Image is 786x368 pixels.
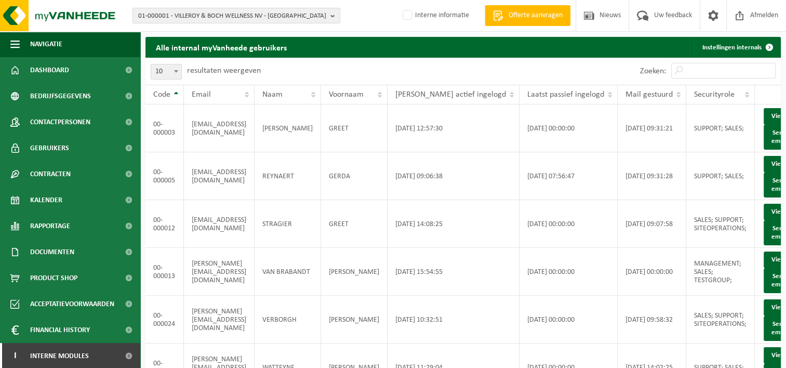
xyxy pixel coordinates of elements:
[388,200,519,248] td: [DATE] 14:08:25
[329,90,364,99] span: Voornaam
[145,248,184,296] td: 00-000013
[145,104,184,152] td: 00-000003
[184,248,255,296] td: [PERSON_NAME][EMAIL_ADDRESS][DOMAIN_NAME]
[184,104,255,152] td: [EMAIL_ADDRESS][DOMAIN_NAME]
[321,104,388,152] td: GREET
[145,152,184,200] td: 00-000005
[618,248,686,296] td: [DATE] 00:00:00
[132,8,340,23] button: 01-000001 - VILLEROY & BOCH WELLNESS NV - [GEOGRAPHIC_DATA]
[321,296,388,344] td: [PERSON_NAME]
[30,31,62,57] span: Navigatie
[694,37,780,58] a: Instellingen internals
[30,291,114,317] span: Acceptatievoorwaarden
[686,200,755,248] td: SALES; SUPPORT; SITEOPERATIONS;
[686,104,755,152] td: SUPPORT; SALES;
[153,90,170,99] span: Code
[30,317,90,343] span: Financial History
[151,64,182,80] span: 10
[527,90,604,99] span: Laatst passief ingelogd
[184,152,255,200] td: [EMAIL_ADDRESS][DOMAIN_NAME]
[625,90,673,99] span: Mail gestuurd
[184,200,255,248] td: [EMAIL_ADDRESS][DOMAIN_NAME]
[686,152,755,200] td: SUPPORT; SALES;
[30,109,90,135] span: Contactpersonen
[618,104,686,152] td: [DATE] 09:31:21
[519,248,618,296] td: [DATE] 00:00:00
[321,248,388,296] td: [PERSON_NAME]
[506,10,565,21] span: Offerte aanvragen
[321,200,388,248] td: GREET
[255,104,321,152] td: [PERSON_NAME]
[184,296,255,344] td: [PERSON_NAME][EMAIL_ADDRESS][DOMAIN_NAME]
[388,296,519,344] td: [DATE] 10:32:51
[395,90,506,99] span: [PERSON_NAME] actief ingelogd
[519,104,618,152] td: [DATE] 00:00:00
[30,187,62,213] span: Kalender
[30,57,69,83] span: Dashboard
[30,213,70,239] span: Rapportage
[388,104,519,152] td: [DATE] 12:57:30
[686,248,755,296] td: MANAGEMENT; SALES; TESTGROUP;
[145,296,184,344] td: 00-000024
[618,296,686,344] td: [DATE] 09:58:32
[388,152,519,200] td: [DATE] 09:06:38
[145,37,297,57] h2: Alle internal myVanheede gebruikers
[640,67,666,75] label: Zoeken:
[401,8,469,23] label: Interne informatie
[519,152,618,200] td: [DATE] 07:56:47
[388,248,519,296] td: [DATE] 15:54:55
[694,90,735,99] span: Securityrole
[618,152,686,200] td: [DATE] 09:31:28
[30,83,91,109] span: Bedrijfsgegevens
[255,152,321,200] td: REYNAERT
[187,67,261,75] label: resultaten weergeven
[485,5,570,26] a: Offerte aanvragen
[192,90,211,99] span: Email
[30,265,77,291] span: Product Shop
[145,200,184,248] td: 00-000012
[255,296,321,344] td: VERBORGH
[138,8,326,24] span: 01-000001 - VILLEROY & BOCH WELLNESS NV - [GEOGRAPHIC_DATA]
[686,296,755,344] td: SALES; SUPPORT; SITEOPERATIONS;
[519,200,618,248] td: [DATE] 00:00:00
[618,200,686,248] td: [DATE] 09:07:58
[519,296,618,344] td: [DATE] 00:00:00
[255,248,321,296] td: VAN BRABANDT
[30,239,74,265] span: Documenten
[30,135,69,161] span: Gebruikers
[151,64,181,79] span: 10
[262,90,283,99] span: Naam
[255,200,321,248] td: STRAGIER
[321,152,388,200] td: GERDA
[30,161,71,187] span: Contracten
